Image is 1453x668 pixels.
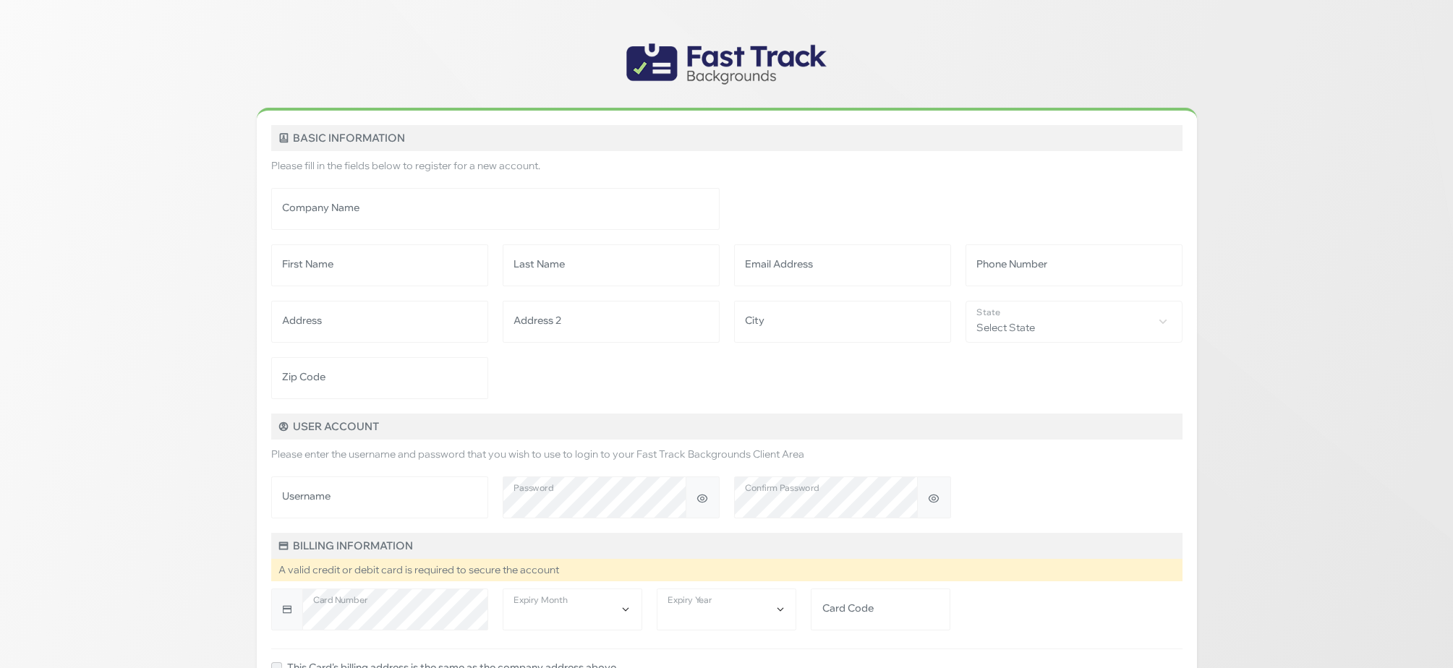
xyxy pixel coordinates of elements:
[271,125,1183,151] h5: Basic Information
[271,559,1183,581] div: A valid credit or debit card is required to secure the account
[271,158,1183,174] p: Please fill in the fields below to register for a new account.
[271,414,1183,440] h5: User Account
[271,447,1183,462] p: Please enter the username and password that you wish to use to login to your Fast Track Backgroun...
[271,533,1183,559] h5: Billing Information
[966,301,1183,343] span: Select State
[966,301,1182,341] span: Select State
